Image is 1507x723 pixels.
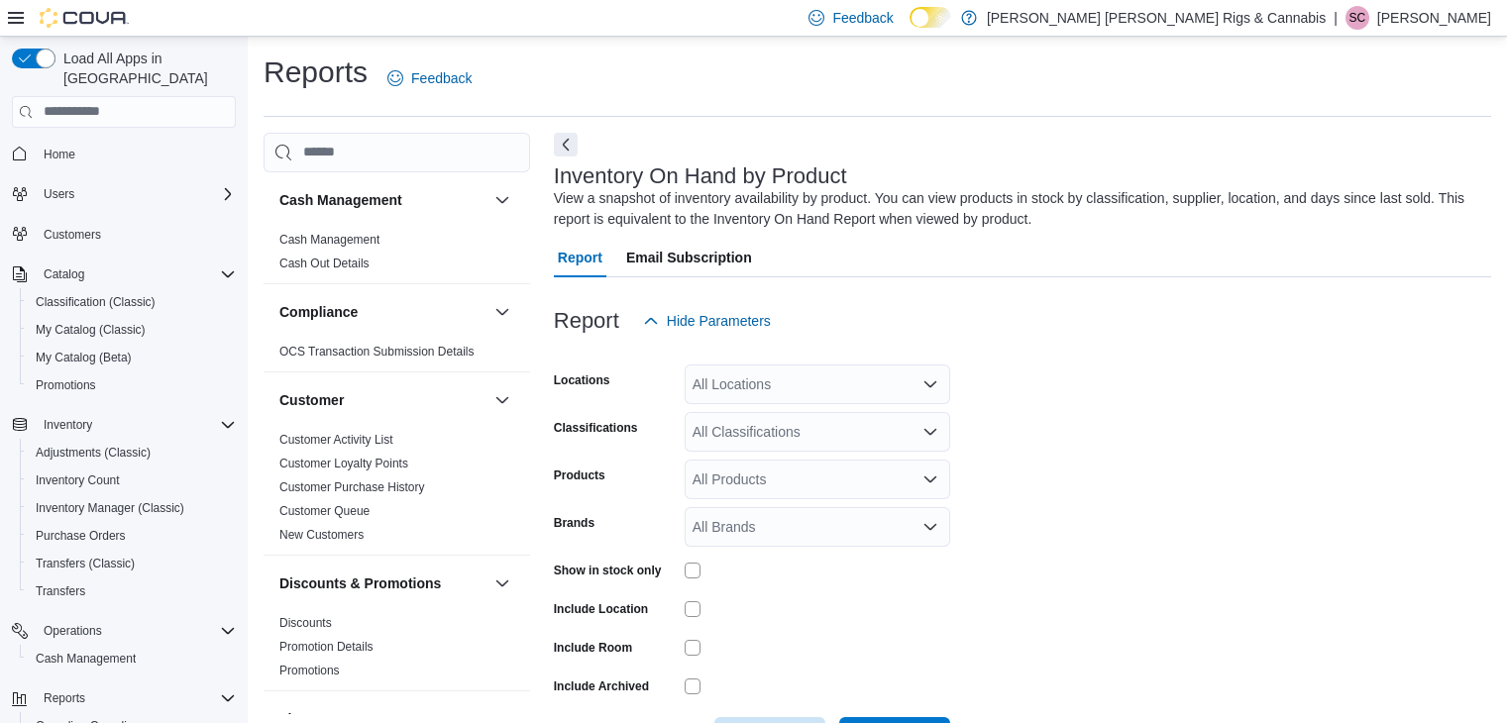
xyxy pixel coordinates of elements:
[279,615,332,631] span: Discounts
[667,311,771,331] span: Hide Parameters
[922,519,938,535] button: Open list of options
[20,522,244,550] button: Purchase Orders
[20,371,244,399] button: Promotions
[4,411,244,439] button: Inventory
[20,344,244,371] button: My Catalog (Beta)
[1349,6,1366,30] span: SC
[279,390,344,410] h3: Customer
[36,445,151,461] span: Adjustments (Classic)
[910,28,911,29] span: Dark Mode
[28,496,192,520] a: Inventory Manager (Classic)
[20,577,244,605] button: Transfers
[36,262,236,286] span: Catalog
[40,8,129,28] img: Cova
[279,257,370,270] a: Cash Out Details
[28,290,163,314] a: Classification (Classic)
[554,420,638,436] label: Classifications
[922,424,938,440] button: Open list of options
[20,494,244,522] button: Inventory Manager (Classic)
[28,373,104,397] a: Promotions
[279,528,364,542] a: New Customers
[36,686,236,710] span: Reports
[28,524,134,548] a: Purchase Orders
[279,504,370,518] a: Customer Queue
[264,228,530,283] div: Cash Management
[44,147,75,162] span: Home
[20,466,244,494] button: Inventory Count
[4,260,244,288] button: Catalog
[36,651,136,667] span: Cash Management
[28,290,236,314] span: Classification (Classic)
[36,182,82,206] button: Users
[910,7,951,28] input: Dark Mode
[987,6,1326,30] p: [PERSON_NAME] [PERSON_NAME] Rigs & Cannabis
[554,563,662,578] label: Show in stock only
[554,678,649,694] label: Include Archived
[554,164,847,188] h3: Inventory On Hand by Product
[279,433,393,447] a: Customer Activity List
[922,376,938,392] button: Open list of options
[279,663,340,678] span: Promotions
[36,528,126,544] span: Purchase Orders
[36,377,96,393] span: Promotions
[20,645,244,672] button: Cash Management
[4,180,244,208] button: Users
[264,340,530,371] div: Compliance
[279,233,379,247] a: Cash Management
[28,373,236,397] span: Promotions
[554,515,594,531] label: Brands
[55,49,236,88] span: Load All Apps in [GEOGRAPHIC_DATA]
[4,140,244,168] button: Home
[36,322,146,338] span: My Catalog (Classic)
[554,372,610,388] label: Locations
[490,188,514,212] button: Cash Management
[1377,6,1491,30] p: [PERSON_NAME]
[28,318,236,342] span: My Catalog (Classic)
[554,640,632,656] label: Include Room
[20,316,244,344] button: My Catalog (Classic)
[554,467,605,483] label: Products
[279,344,475,360] span: OCS Transaction Submission Details
[28,647,144,671] a: Cash Management
[411,68,472,88] span: Feedback
[36,262,92,286] button: Catalog
[279,527,364,543] span: New Customers
[28,468,236,492] span: Inventory Count
[554,601,648,617] label: Include Location
[28,496,236,520] span: Inventory Manager (Classic)
[36,350,132,365] span: My Catalog (Beta)
[279,479,425,495] span: Customer Purchase History
[36,143,83,166] a: Home
[44,266,84,282] span: Catalog
[4,220,244,249] button: Customers
[36,294,156,310] span: Classification (Classic)
[264,428,530,555] div: Customer
[264,611,530,690] div: Discounts & Promotions
[36,182,236,206] span: Users
[20,288,244,316] button: Classification (Classic)
[279,480,425,494] a: Customer Purchase History
[28,647,236,671] span: Cash Management
[490,388,514,412] button: Customer
[279,573,441,593] h3: Discounts & Promotions
[36,686,93,710] button: Reports
[558,238,602,277] span: Report
[279,302,358,322] h3: Compliance
[36,500,184,516] span: Inventory Manager (Classic)
[279,345,475,359] a: OCS Transaction Submission Details
[279,503,370,519] span: Customer Queue
[28,346,236,369] span: My Catalog (Beta)
[28,579,236,603] span: Transfers
[279,573,486,593] button: Discounts & Promotions
[279,664,340,677] a: Promotions
[28,318,154,342] a: My Catalog (Classic)
[36,413,100,437] button: Inventory
[626,238,752,277] span: Email Subscription
[44,186,74,202] span: Users
[36,556,135,571] span: Transfers (Classic)
[44,623,102,639] span: Operations
[279,456,408,471] span: Customer Loyalty Points
[44,417,92,433] span: Inventory
[554,133,578,156] button: Next
[279,432,393,448] span: Customer Activity List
